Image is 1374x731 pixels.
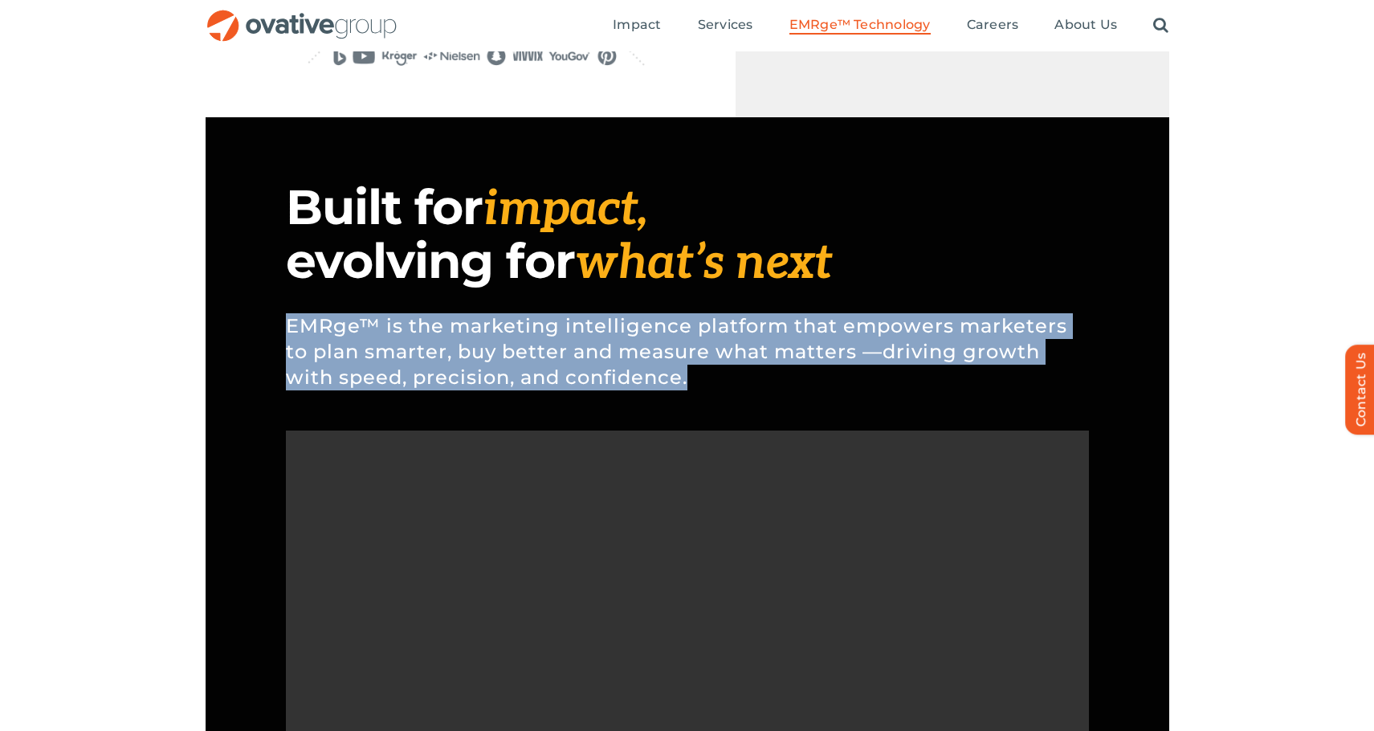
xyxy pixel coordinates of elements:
[698,17,753,33] span: Services
[286,182,1089,289] h1: Built for evolving for
[613,17,661,33] span: Impact
[1153,17,1168,35] a: Search
[789,17,931,33] span: EMRge™ Technology
[1054,17,1117,33] span: About Us
[206,8,398,23] a: OG_Full_horizontal_RGB
[698,17,753,35] a: Services
[575,235,832,292] span: what’s next
[789,17,931,35] a: EMRge™ Technology
[1054,17,1117,35] a: About Us
[967,17,1019,33] span: Careers
[483,181,647,239] span: impact,
[286,289,1089,415] p: EMRge™ is the marketing intelligence platform that empowers marketers to plan smarter, buy better...
[613,17,661,35] a: Impact
[967,17,1019,35] a: Careers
